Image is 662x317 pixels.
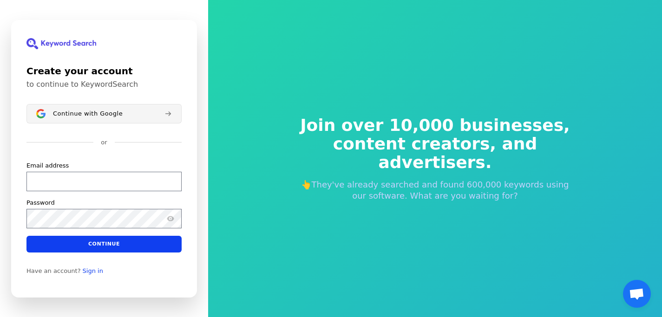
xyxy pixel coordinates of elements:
span: Continue with Google [53,110,123,117]
button: Continue [26,235,182,252]
label: Email address [26,161,69,169]
img: KeywordSearch [26,38,96,49]
span: Join over 10,000 businesses, [294,116,577,135]
span: content creators, and advertisers. [294,135,577,172]
p: 👆They've already searched and found 600,000 keywords using our software. What are you waiting for? [294,179,577,201]
button: Sign in with GoogleContinue with Google [26,104,182,123]
span: Have an account? [26,267,81,274]
a: Sign in [83,267,103,274]
img: Sign in with Google [36,109,46,118]
button: Show password [165,213,176,224]
label: Password [26,198,55,207]
p: or [101,138,107,147]
h1: Create your account [26,64,182,78]
p: to continue to KeywordSearch [26,80,182,89]
a: Obrolan terbuka [623,280,651,308]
